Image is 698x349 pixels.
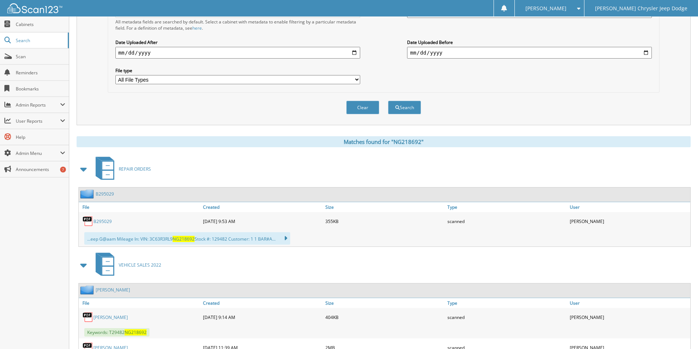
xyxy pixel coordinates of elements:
[93,314,128,320] a: [PERSON_NAME]
[16,118,60,124] span: User Reports
[115,47,360,59] input: start
[79,298,201,308] a: File
[201,310,324,324] div: [DATE] 9:14 AM
[407,47,652,59] input: end
[201,214,324,229] div: [DATE] 9:53 AM
[661,314,698,349] iframe: Chat Widget
[115,67,360,74] label: File type
[525,6,566,11] span: [PERSON_NAME]
[568,298,690,308] a: User
[346,101,379,114] button: Clear
[324,202,446,212] a: Size
[16,166,65,172] span: Announcements
[446,298,568,308] a: Type
[568,202,690,212] a: User
[407,39,652,45] label: Date Uploaded Before
[568,310,690,324] div: [PERSON_NAME]
[16,102,60,108] span: Admin Reports
[446,310,568,324] div: scanned
[192,25,202,31] a: here
[96,287,130,293] a: [PERSON_NAME]
[568,214,690,229] div: [PERSON_NAME]
[80,285,96,294] img: folder2.png
[388,101,421,114] button: Search
[84,232,290,245] div: ...eep G@aam Mileage In: VIN: 3C63R3RL9 Stock #: 129482 Customer: 1 1 BAR#A...
[201,202,324,212] a: Created
[80,189,96,198] img: folder2.png
[84,328,149,337] span: Keywords: T29482
[115,19,360,31] div: All metadata fields are searched by default. Select a cabinet with metadata to enable filtering b...
[16,70,65,76] span: Reminders
[446,214,568,229] div: scanned
[324,310,446,324] div: 404KB
[16,134,65,140] span: Help
[79,202,201,212] a: File
[201,298,324,308] a: Created
[7,3,62,13] img: scan123-logo-white.svg
[91,155,151,183] a: REPAIR ORDERS
[16,21,65,27] span: Cabinets
[324,298,446,308] a: Size
[446,202,568,212] a: Type
[125,329,147,335] span: NG218692
[60,167,66,172] div: 7
[91,250,161,279] a: VEHICLE SALES 2022
[16,53,65,60] span: Scan
[119,166,151,172] span: REPAIR ORDERS
[16,150,60,156] span: Admin Menu
[82,216,93,227] img: PDF.png
[119,262,161,268] span: VEHICLE SALES 2022
[115,39,360,45] label: Date Uploaded After
[82,312,93,323] img: PDF.png
[595,6,687,11] span: [PERSON_NAME] Chrysler Jeep Dodge
[324,214,446,229] div: 355KB
[173,236,195,242] span: NG218692
[96,191,114,197] a: B295029
[16,86,65,92] span: Bookmarks
[93,218,112,224] a: B295029
[77,136,691,147] div: Matches found for "NG218692"
[16,37,64,44] span: Search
